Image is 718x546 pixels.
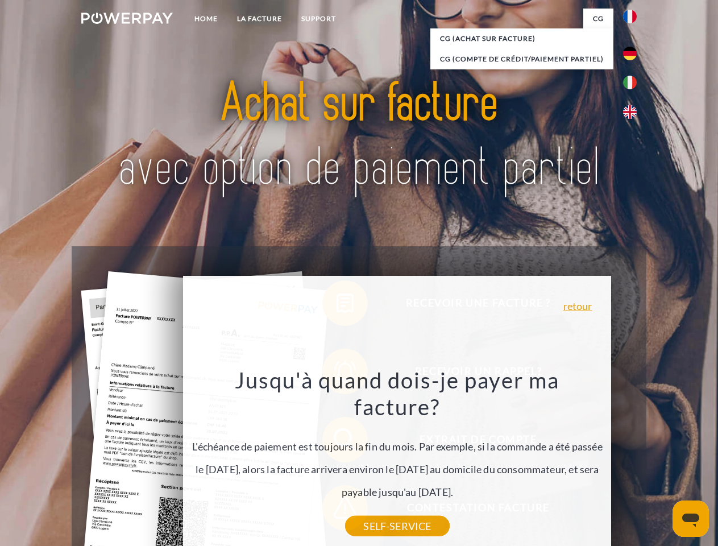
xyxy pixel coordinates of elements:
[345,516,449,536] a: SELF-SERVICE
[430,49,613,69] a: CG (Compte de crédit/paiement partiel)
[563,301,592,311] a: retour
[430,28,613,49] a: CG (achat sur facture)
[623,47,637,60] img: de
[673,500,709,537] iframe: Bouton de lancement de la fenêtre de messagerie
[81,13,173,24] img: logo-powerpay-white.svg
[583,9,613,29] a: CG
[109,55,609,218] img: title-powerpay_fr.svg
[190,366,605,526] div: L'échéance de paiement est toujours la fin du mois. Par exemple, si la commande a été passée le [...
[227,9,292,29] a: LA FACTURE
[292,9,346,29] a: Support
[623,10,637,23] img: fr
[623,105,637,119] img: en
[190,366,605,421] h3: Jusqu'à quand dois-je payer ma facture?
[185,9,227,29] a: Home
[623,76,637,89] img: it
